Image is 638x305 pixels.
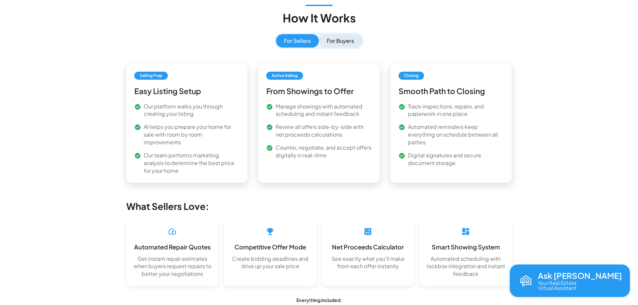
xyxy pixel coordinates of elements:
[126,200,512,213] h5: What Sellers Love:
[283,11,356,25] h3: How It Works
[276,144,372,159] p: Counter, negotiate, and accept offers digitally in real-time
[408,123,504,146] p: Automated reminders keep everything on schedule between all parties
[329,242,408,252] h6: Net Proceeds Calculator
[329,255,408,271] p: See exactly what you'll make from each offer instantly
[126,297,512,303] p: Everything included:
[401,73,421,79] span: Closing
[269,73,300,79] span: Active Selling
[275,33,363,49] div: How it works view
[538,280,576,290] p: Your Real Estate Virtual Assistant
[408,152,504,167] p: Digital signatures and secure document storage
[276,103,372,118] p: Manage showings with automated scheduling and instant feedback
[538,271,622,280] p: Ask [PERSON_NAME]
[426,242,505,252] h6: Smart Showing System
[231,255,310,271] p: Create bidding deadlines and drive up your sale price
[426,255,505,278] p: Automated scheduling with lockbox integration and instant feedback
[134,85,240,97] h6: Easy Listing Setup
[510,264,630,297] button: Open chat with Reva
[137,73,165,79] span: Selling Prep
[518,273,534,289] img: Reva
[144,152,240,175] p: Our team performs marketing analysis to determine the best price for your home
[144,123,240,146] p: AI helps you prepare your home for sale with room by room improvements
[266,85,372,97] h6: From Showings to Offer
[133,242,212,252] h6: Automated Repair Quotes
[319,34,362,48] button: For Buyers
[276,123,372,139] p: Review all offers side-by-side with net proceeds calculations
[408,103,504,118] p: Track inspections, repairs, and paperwork in one place
[231,242,310,252] h6: Competitive Offer Mode
[276,34,319,48] button: For Sellers
[144,103,240,118] p: Our platform walks you through creating your listing
[399,85,504,97] h6: Smooth Path to Closing
[133,255,212,278] p: Get instant repair estimates when buyers request repairs to better your negotiations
